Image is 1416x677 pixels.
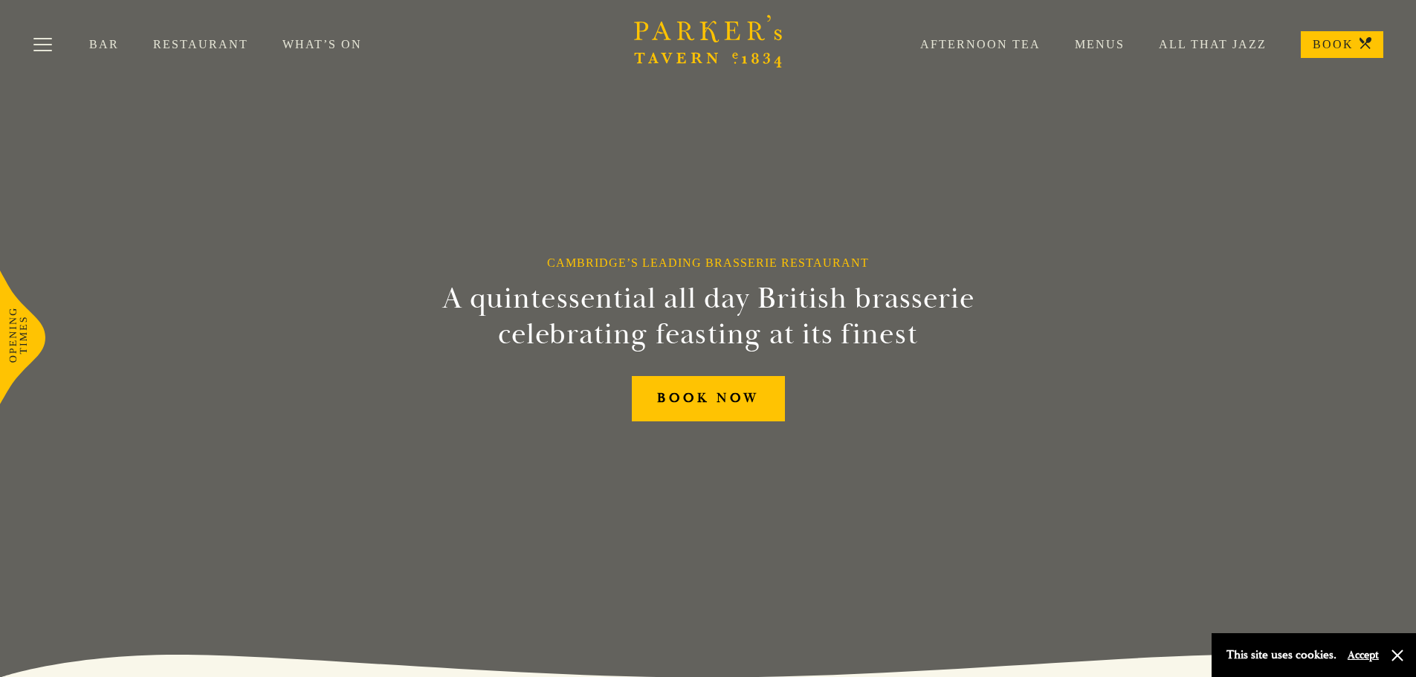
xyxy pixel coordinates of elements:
h1: Cambridge’s Leading Brasserie Restaurant [547,256,869,270]
a: BOOK NOW [632,376,785,421]
button: Close and accept [1390,648,1405,663]
p: This site uses cookies. [1226,644,1336,666]
button: Accept [1348,648,1379,662]
h2: A quintessential all day British brasserie celebrating feasting at its finest [369,281,1047,352]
